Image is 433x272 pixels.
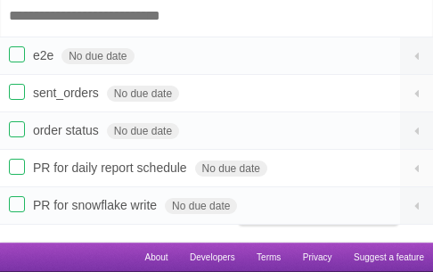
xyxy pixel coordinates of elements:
[195,161,267,177] span: No due date
[9,46,25,62] label: Done
[9,159,25,175] label: Done
[9,84,25,100] label: Done
[33,86,103,100] span: sent_orders
[107,123,179,139] span: No due date
[9,196,25,212] label: Done
[33,48,58,62] span: e2e
[61,48,134,64] span: No due date
[354,243,424,272] a: Suggest a feature
[303,243,332,272] a: Privacy
[165,198,237,214] span: No due date
[33,123,103,137] span: order status
[9,121,25,137] label: Done
[107,86,179,102] span: No due date
[257,243,281,272] a: Terms
[33,161,192,175] span: PR for daily report schedule
[33,198,161,212] span: PR for snowflake write
[190,243,235,272] a: Developers
[144,243,167,272] a: About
